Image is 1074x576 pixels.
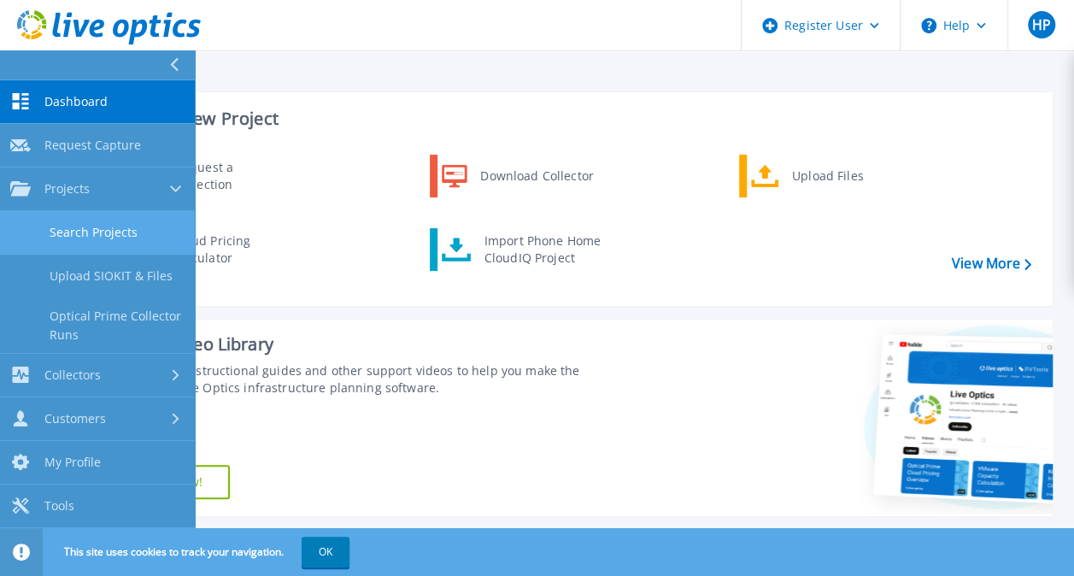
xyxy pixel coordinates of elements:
[302,537,349,567] button: OK
[44,498,74,514] span: Tools
[167,159,291,193] div: Request a Collection
[44,138,141,153] span: Request Capture
[100,333,604,356] div: Support Video Library
[121,109,1030,128] h3: Start a New Project
[44,455,101,470] span: My Profile
[472,159,601,193] div: Download Collector
[739,155,914,197] a: Upload Files
[952,256,1031,272] a: View More
[783,159,910,193] div: Upload Files
[44,367,101,383] span: Collectors
[44,181,90,197] span: Projects
[47,537,349,567] span: This site uses cookies to track your navigation.
[100,362,604,397] div: Find tutorials, instructional guides and other support videos to help you make the most of your L...
[476,232,609,267] div: Import Phone Home CloudIQ Project
[120,228,296,271] a: Cloud Pricing Calculator
[165,232,291,267] div: Cloud Pricing Calculator
[120,155,296,197] a: Request a Collection
[430,155,605,197] a: Download Collector
[44,94,108,109] span: Dashboard
[44,411,106,426] span: Customers
[1031,18,1050,32] span: HP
